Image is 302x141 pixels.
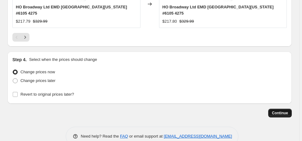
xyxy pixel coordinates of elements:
[81,134,120,139] span: Need help? Read the
[12,57,27,63] h2: Step 4.
[128,134,164,139] span: or email support at
[268,109,292,117] button: Continue
[20,92,74,97] span: Revert to original prices later?
[16,19,30,24] span: $217.79
[29,57,97,63] p: Select when the prices should change
[162,5,274,16] span: HO Broadway Ltd EMD [GEOGRAPHIC_DATA][US_STATE] #6105 4275
[12,33,29,42] nav: Pagination
[20,78,56,83] span: Change prices later
[272,111,288,116] span: Continue
[33,19,47,24] span: $329.99
[21,33,29,42] button: Next
[164,134,232,139] a: [EMAIL_ADDRESS][DOMAIN_NAME]
[120,134,128,139] a: FAQ
[16,5,127,16] span: HO Broadway Ltd EMD [GEOGRAPHIC_DATA][US_STATE] #6105 4275
[162,19,177,24] span: $217.80
[20,70,55,74] span: Change prices now
[180,19,194,24] span: $329.99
